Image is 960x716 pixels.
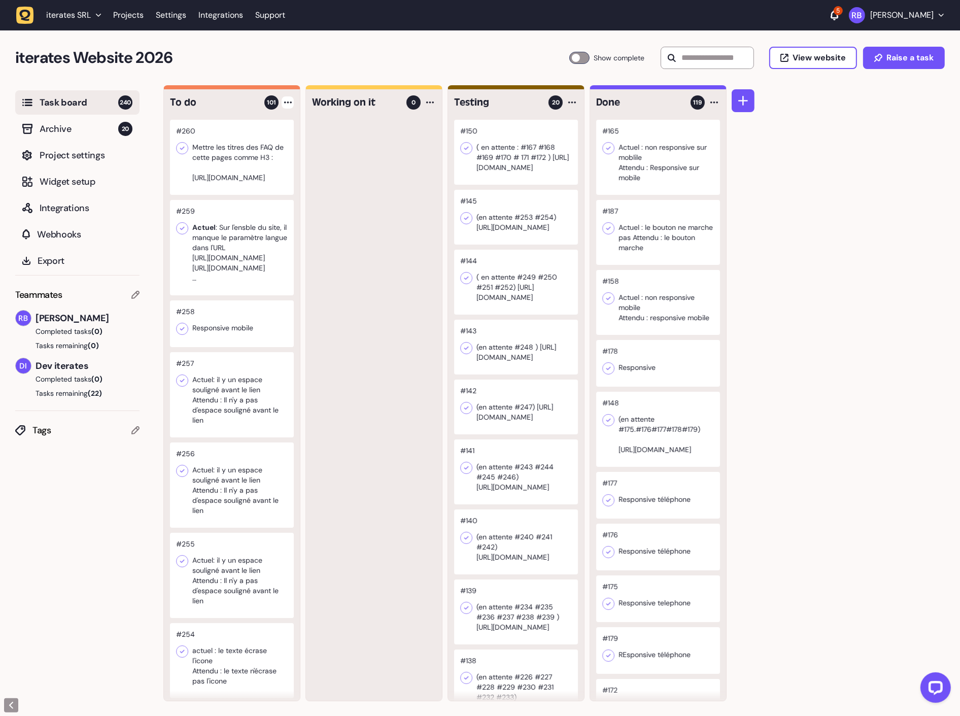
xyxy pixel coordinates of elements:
span: Project settings [40,148,132,162]
span: Export [38,254,132,268]
span: (0) [91,327,102,336]
a: Projects [113,6,144,24]
span: Widget setup [40,175,132,189]
span: (22) [88,389,102,398]
span: [PERSON_NAME] [36,311,140,325]
button: Export [15,249,140,273]
span: 20 [552,98,560,107]
h4: Working on it [312,95,399,110]
a: Settings [156,6,186,24]
button: Task board240 [15,90,140,115]
button: Completed tasks(0) [15,326,131,336]
span: (0) [88,341,99,350]
span: iterates SRL [46,10,91,20]
button: Integrations [15,196,140,220]
iframe: LiveChat chat widget [912,668,955,711]
h2: iterates Website 2026 [15,46,569,70]
button: Widget setup [15,169,140,194]
button: Tasks remaining(0) [15,340,140,351]
span: View website [793,54,846,62]
span: Raise a task [886,54,934,62]
img: Rodolphe Balay [849,7,865,23]
button: Archive20 [15,117,140,141]
span: Tags [32,423,131,437]
button: View website [769,47,857,69]
button: Completed tasks(0) [15,374,131,384]
h4: Done [596,95,683,110]
h4: To do [170,95,257,110]
span: Archive [40,122,118,136]
button: Project settings [15,143,140,167]
span: Teammates [15,288,62,302]
img: Rodolphe Balay [16,311,31,326]
button: Raise a task [863,47,945,69]
span: 20 [118,122,132,136]
span: 101 [267,98,276,107]
span: Show complete [594,52,644,64]
button: iterates SRL [16,6,107,24]
span: (0) [91,374,102,384]
span: Integrations [40,201,132,215]
a: Support [255,10,285,20]
span: 240 [118,95,132,110]
div: 5 [834,6,843,15]
span: 119 [693,98,702,107]
span: Dev iterates [36,359,140,373]
button: [PERSON_NAME] [849,7,944,23]
img: Dev iterates [16,358,31,373]
button: Webhooks [15,222,140,247]
span: Webhooks [37,227,132,242]
button: Tasks remaining(22) [15,388,140,398]
a: Integrations [198,6,243,24]
p: [PERSON_NAME] [870,10,934,20]
h4: Testing [454,95,541,110]
span: Task board [40,95,118,110]
span: 0 [412,98,416,107]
